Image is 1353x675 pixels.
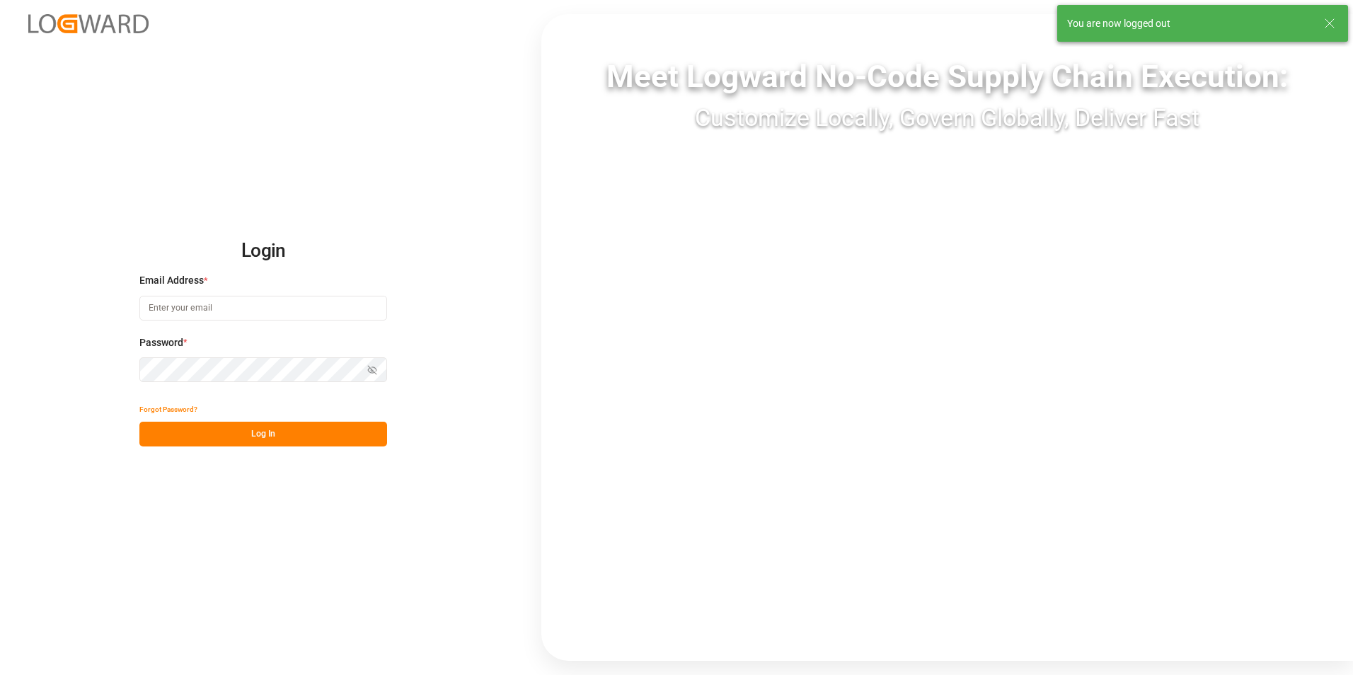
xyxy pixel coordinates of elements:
div: Customize Locally, Govern Globally, Deliver Fast [541,100,1353,136]
input: Enter your email [139,296,387,321]
span: Password [139,335,183,350]
button: Forgot Password? [139,397,197,422]
img: Logward_new_orange.png [28,14,149,33]
h2: Login [139,229,387,274]
div: Meet Logward No-Code Supply Chain Execution: [541,53,1353,100]
button: Log In [139,422,387,446]
span: Email Address [139,273,204,288]
div: You are now logged out [1067,16,1311,31]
